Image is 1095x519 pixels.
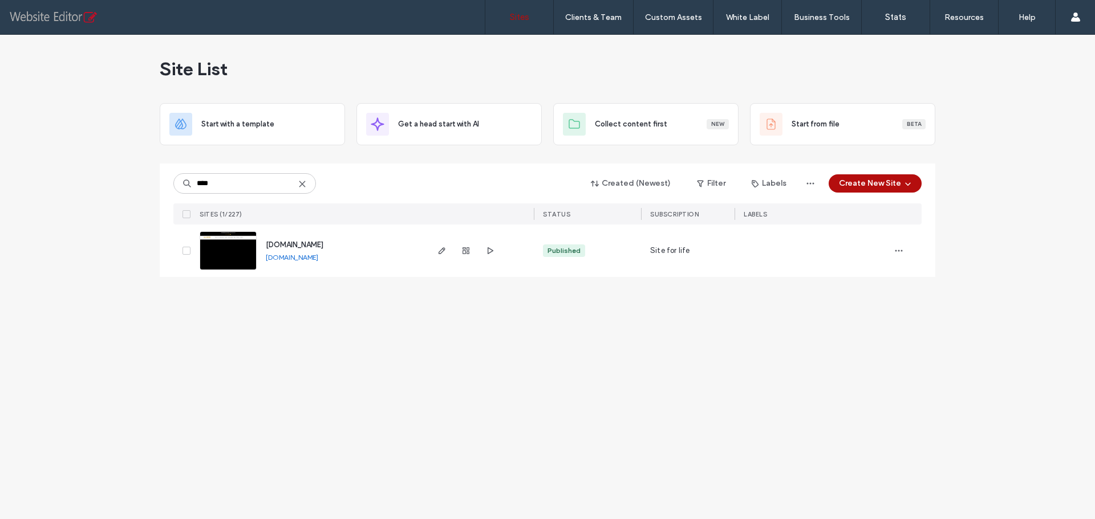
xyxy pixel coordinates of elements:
span: LABELS [744,210,767,218]
a: [DOMAIN_NAME] [266,253,318,261]
label: Clients & Team [565,13,622,22]
div: Collect content firstNew [553,103,739,145]
a: [DOMAIN_NAME] [266,240,323,249]
label: White Label [726,13,769,22]
span: Site List [160,58,228,80]
div: Start from fileBeta [750,103,935,145]
span: Start with a template [201,118,274,130]
span: SUBSCRIPTION [650,210,699,218]
div: Beta [902,119,926,129]
span: Get a head start with AI [398,118,479,130]
span: Site for life [650,245,690,256]
div: Start with a template [160,103,345,145]
div: Published [547,246,581,256]
span: Start from file [792,118,839,130]
div: Get a head start with AI [356,103,542,145]
label: Stats [885,12,906,22]
label: Custom Assets [645,13,702,22]
span: Collect content first [595,118,667,130]
span: SITES (1/227) [200,210,242,218]
button: Filter [686,174,737,193]
button: Created (Newest) [581,174,681,193]
div: New [707,119,729,129]
span: STATUS [543,210,570,218]
label: Sites [510,12,529,22]
label: Business Tools [794,13,850,22]
label: Resources [944,13,984,22]
button: Create New Site [829,174,922,193]
label: Help [1019,13,1036,22]
button: Labels [741,174,797,193]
